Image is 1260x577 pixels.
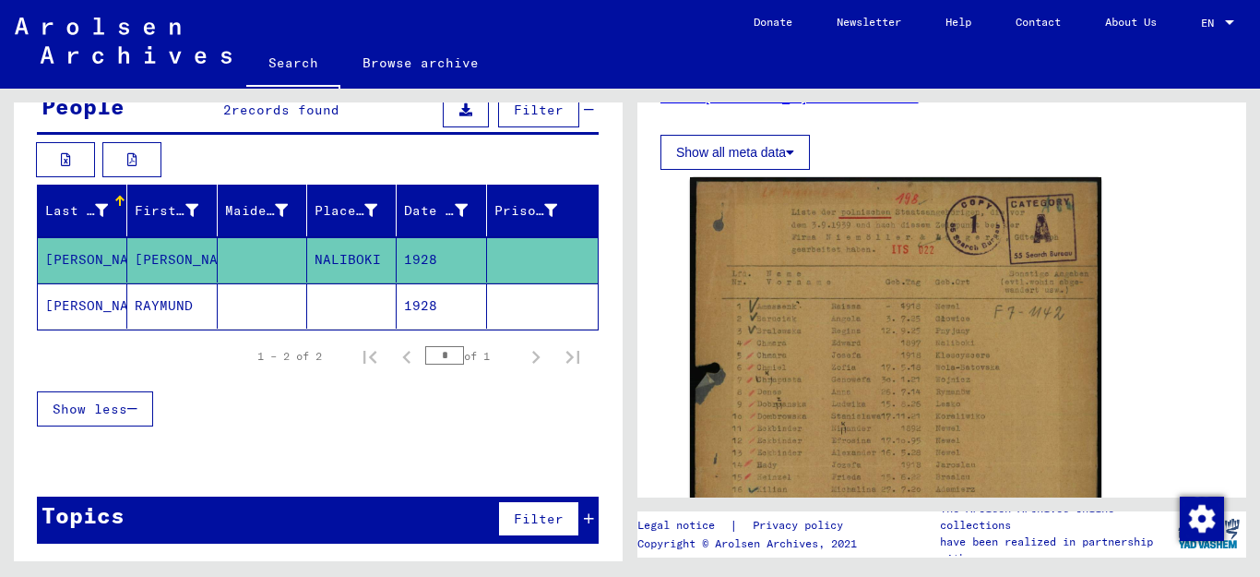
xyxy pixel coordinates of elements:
div: First Name [135,201,197,221]
div: Place of Birth [315,201,377,221]
mat-cell: NALIBOKI [307,237,397,282]
span: 2 [223,102,232,118]
p: have been realized in partnership with [940,534,1171,567]
div: Topics [42,499,125,532]
div: Prisoner # [494,201,557,221]
mat-cell: 1928 [397,283,486,329]
div: People [42,90,125,123]
mat-header-cell: Last Name [38,185,127,236]
p: Copyright © Arolsen Archives, 2021 [637,535,865,552]
div: Place of Birth [315,196,400,225]
mat-cell: [PERSON_NAME] [127,237,217,282]
button: Previous page [388,338,425,375]
button: Next page [517,338,554,375]
button: First page [351,338,388,375]
mat-cell: 1928 [397,237,486,282]
div: First Name [135,196,220,225]
mat-cell: [PERSON_NAME] [38,237,127,282]
a: Legal notice [637,516,730,535]
button: Show all meta data [660,135,810,170]
button: Show less [37,391,153,427]
mat-header-cell: Prisoner # [487,185,598,236]
span: records found [232,102,339,118]
div: 1 – 2 of 2 [257,348,322,365]
img: Arolsen_neg.svg [15,18,232,64]
span: Show less [53,401,127,417]
button: Filter [498,92,579,127]
button: Filter [498,501,579,536]
span: Filter [514,102,564,118]
div: | [637,516,865,535]
button: Last page [554,338,591,375]
div: Change consent [1179,496,1223,540]
span: Filter [514,511,564,527]
mat-header-cell: Maiden Name [218,185,307,236]
mat-cell: [PERSON_NAME] [38,283,127,329]
span: EN [1201,17,1221,30]
img: Change consent [1180,497,1224,541]
div: Date of Birth [404,201,467,221]
div: Date of Birth [404,196,490,225]
a: Browse archive [340,41,501,85]
div: Last Name [45,196,131,225]
mat-header-cell: First Name [127,185,217,236]
mat-cell: RAYMUND [127,283,217,329]
a: Search [246,41,340,89]
mat-header-cell: Date of Birth [397,185,486,236]
div: of 1 [425,347,517,365]
div: Last Name [45,201,108,221]
img: yv_logo.png [1174,511,1243,557]
div: Prisoner # [494,196,580,225]
a: Privacy policy [738,516,865,535]
p: The Arolsen Archives online collections [940,500,1171,534]
mat-header-cell: Place of Birth [307,185,397,236]
div: Maiden Name [225,196,311,225]
div: Maiden Name [225,201,288,221]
